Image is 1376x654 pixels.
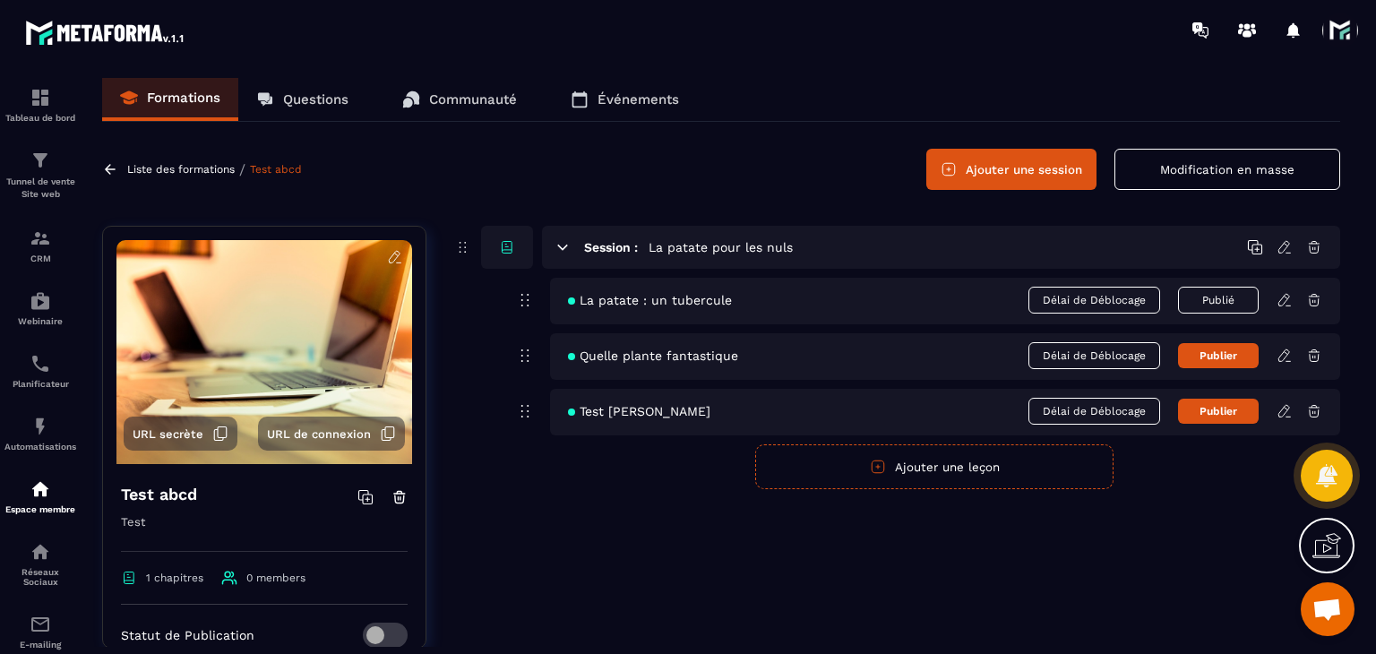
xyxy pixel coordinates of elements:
[4,254,76,263] p: CRM
[121,482,197,507] h4: Test abcd
[4,379,76,389] p: Planificateur
[124,417,237,451] button: URL secrète
[4,442,76,452] p: Automatisations
[283,91,348,108] p: Questions
[121,628,254,642] p: Statut de Publication
[429,91,517,108] p: Communauté
[926,149,1096,190] button: Ajouter une session
[1178,287,1259,314] button: Publié
[384,78,535,121] a: Communauté
[4,402,76,465] a: automationsautomationsAutomatisations
[4,567,76,587] p: Réseaux Sociaux
[4,214,76,277] a: formationformationCRM
[30,541,51,563] img: social-network
[133,427,203,441] span: URL secrète
[102,78,238,121] a: Formations
[568,293,732,307] span: La patate : un tubercule
[4,277,76,340] a: automationsautomationsWebinaire
[4,176,76,201] p: Tunnel de vente Site web
[4,113,76,123] p: Tableau de bord
[250,163,302,176] a: Test abcd
[146,572,203,584] span: 1 chapitres
[1028,342,1160,369] span: Délai de Déblocage
[598,91,679,108] p: Événements
[25,16,186,48] img: logo
[30,290,51,312] img: automations
[30,614,51,635] img: email
[4,465,76,528] a: automationsautomationsEspace membre
[30,87,51,108] img: formation
[1178,399,1259,424] button: Publier
[1114,149,1340,190] button: Modification en masse
[267,427,371,441] span: URL de connexion
[30,228,51,249] img: formation
[4,340,76,402] a: schedulerschedulerPlanificateur
[30,416,51,437] img: automations
[649,238,793,256] h5: La patate pour les nuls
[30,150,51,171] img: formation
[121,512,408,552] p: Test
[4,528,76,600] a: social-networksocial-networkRéseaux Sociaux
[1178,343,1259,368] button: Publier
[30,353,51,374] img: scheduler
[30,478,51,500] img: automations
[4,316,76,326] p: Webinaire
[4,136,76,214] a: formationformationTunnel de vente Site web
[116,240,412,464] img: background
[239,161,245,178] span: /
[246,572,305,584] span: 0 members
[147,90,220,106] p: Formations
[568,349,738,363] span: Quelle plante fantastique
[127,163,235,176] a: Liste des formations
[4,504,76,514] p: Espace membre
[1028,398,1160,425] span: Délai de Déblocage
[568,404,710,418] span: Test [PERSON_NAME]
[1028,287,1160,314] span: Délai de Déblocage
[755,444,1114,489] button: Ajouter une leçon
[238,78,366,121] a: Questions
[258,417,405,451] button: URL de connexion
[1301,582,1354,636] div: Ouvrir le chat
[584,240,638,254] h6: Session :
[4,73,76,136] a: formationformationTableau de bord
[4,640,76,650] p: E-mailing
[553,78,697,121] a: Événements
